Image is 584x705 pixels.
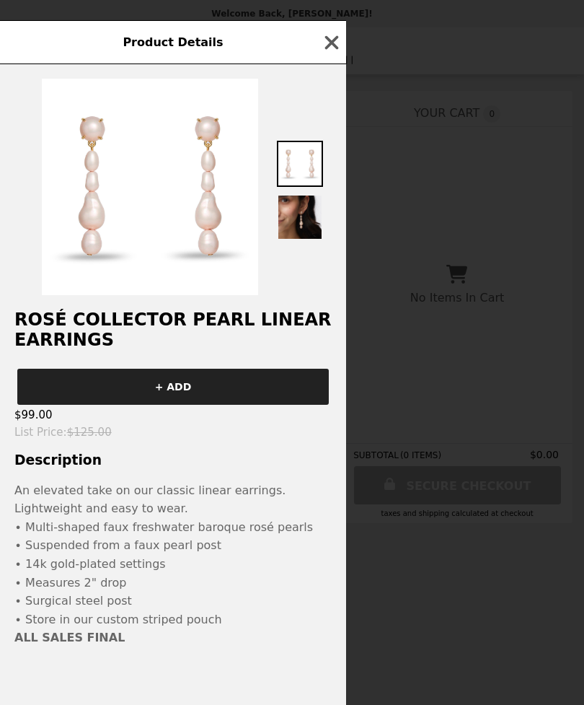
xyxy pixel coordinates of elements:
[42,79,258,295] img: Default Title
[277,194,323,240] img: Thumbnail 2
[277,141,323,187] img: Thumbnail 1
[14,481,332,518] p: An elevated take on our classic linear earrings. Lightweight and easy to wear.
[14,518,332,629] p: ∙ Multi-shaped faux freshwater baroque rosé pearls ∙ Suspended from a faux pearl post ∙ 14k gold-...
[123,35,223,49] span: Product Details
[14,631,125,644] strong: ALL SALES FINAL
[67,426,112,439] span: $125.00
[17,369,329,405] button: + ADD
